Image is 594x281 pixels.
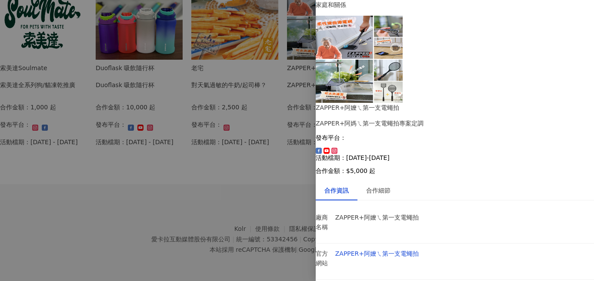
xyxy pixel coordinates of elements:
[366,186,390,195] div: 合作細節
[316,249,331,268] p: 官方網站
[316,16,403,103] img: ZAPPER+阿媽ㄟ第一支電蠅拍專案定調
[316,213,331,232] p: 廠商名稱
[335,213,428,222] p: ZAPPER+阿嬤ㄟ第一支電蠅拍
[316,103,594,112] div: ZAPPER+阿嬤ㄟ第一支電蠅拍
[335,250,419,257] a: ZAPPER+阿嬤ㄟ第一支電蠅拍
[316,167,594,174] p: 合作金額： $5,000 起
[316,134,594,141] p: 發布平台：
[316,154,594,161] p: 活動檔期：[DATE]-[DATE]
[316,118,594,128] div: ZAPPER+阿媽ㄟ第一支電蠅拍專案定調
[324,186,349,195] div: 合作資訊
